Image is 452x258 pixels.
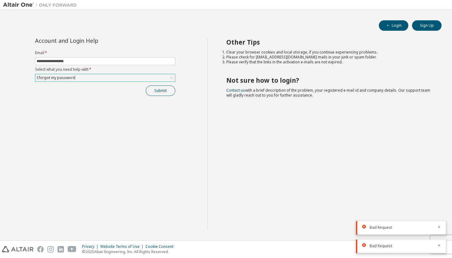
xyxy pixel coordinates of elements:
[412,20,442,31] button: Sign Up
[370,244,392,248] span: Bad Request
[82,249,177,254] p: © 2025 Altair Engineering, Inc. All Rights Reserved.
[36,74,76,81] div: I forgot my password
[226,55,431,60] li: Please check for [EMAIL_ADDRESS][DOMAIN_NAME] mails in your junk or spam folder.
[35,74,175,81] div: I forgot my password
[37,246,44,252] img: facebook.svg
[379,20,408,31] button: Login
[145,244,177,249] div: Cookie Consent
[35,50,175,55] label: Email
[226,88,430,98] span: with a brief description of the problem, your registered e-mail id and company details. Our suppo...
[146,85,175,96] button: Submit
[226,76,431,84] h2: Not sure how to login?
[2,246,34,252] img: altair_logo.svg
[68,246,77,252] img: youtube.svg
[82,244,100,249] div: Privacy
[370,225,392,230] span: Bad Request
[35,38,147,43] div: Account and Login Help
[226,88,245,93] a: Contact us
[57,246,64,252] img: linkedin.svg
[100,244,145,249] div: Website Terms of Use
[35,67,175,72] label: Select what you need help with
[226,38,431,46] h2: Other Tips
[47,246,54,252] img: instagram.svg
[226,60,431,65] li: Please verify that the links in the activation e-mails are not expired.
[226,50,431,55] li: Clear your browser cookies and local storage, if you continue experiencing problems.
[3,2,80,8] img: Altair One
